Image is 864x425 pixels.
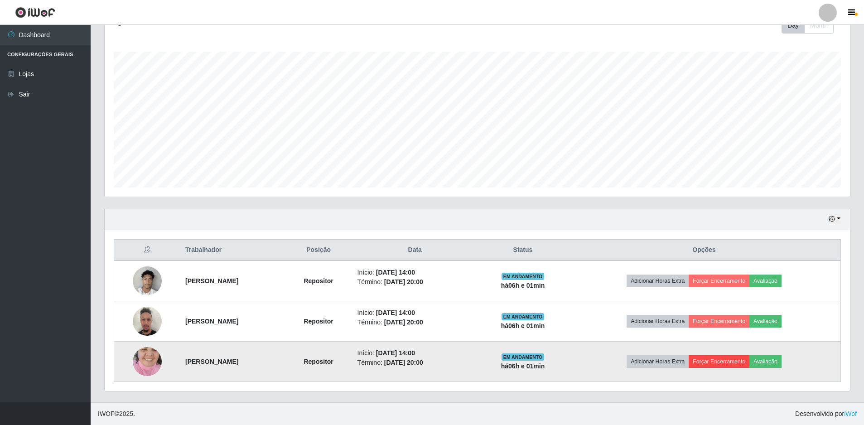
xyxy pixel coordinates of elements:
strong: há 06 h e 01 min [501,362,545,370]
div: First group [782,18,834,34]
time: [DATE] 20:00 [384,359,423,366]
th: Trabalhador [180,240,285,261]
th: Status [478,240,568,261]
button: Forçar Encerramento [689,275,749,287]
strong: há 06 h e 01 min [501,282,545,289]
li: Término: [357,318,473,327]
time: [DATE] 14:00 [376,269,415,276]
strong: há 06 h e 01 min [501,322,545,329]
time: [DATE] 14:00 [376,309,415,316]
button: Month [804,18,834,34]
li: Início: [357,268,473,277]
span: EM ANDAMENTO [502,353,545,361]
button: Avaliação [749,355,782,368]
time: [DATE] 20:00 [384,319,423,326]
img: 1753380554375.jpeg [133,336,162,387]
button: Day [782,18,805,34]
span: Desenvolvido por [795,409,857,419]
button: Forçar Encerramento [689,315,749,328]
button: Adicionar Horas Extra [627,315,689,328]
span: EM ANDAMENTO [502,273,545,280]
strong: Repositor [304,318,333,325]
span: IWOF [98,410,115,417]
button: Forçar Encerramento [689,355,749,368]
img: 1752582436297.jpeg [133,261,162,300]
button: Adicionar Horas Extra [627,355,689,368]
time: [DATE] 20:00 [384,278,423,285]
time: [DATE] 14:00 [376,349,415,357]
strong: Repositor [304,358,333,365]
span: © 2025 . [98,409,135,419]
span: EM ANDAMENTO [502,313,545,320]
strong: [PERSON_NAME] [185,277,238,285]
div: Toolbar with button groups [782,18,841,34]
strong: [PERSON_NAME] [185,358,238,365]
li: Término: [357,277,473,287]
a: iWof [844,410,857,417]
li: Início: [357,348,473,358]
button: Avaliação [749,275,782,287]
button: Avaliação [749,315,782,328]
th: Opções [568,240,840,261]
img: 1753289887027.jpeg [133,302,162,340]
li: Início: [357,308,473,318]
button: Adicionar Horas Extra [627,275,689,287]
strong: [PERSON_NAME] [185,318,238,325]
th: Data [352,240,478,261]
img: CoreUI Logo [15,7,55,18]
strong: Repositor [304,277,333,285]
th: Posição [285,240,352,261]
li: Término: [357,358,473,367]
